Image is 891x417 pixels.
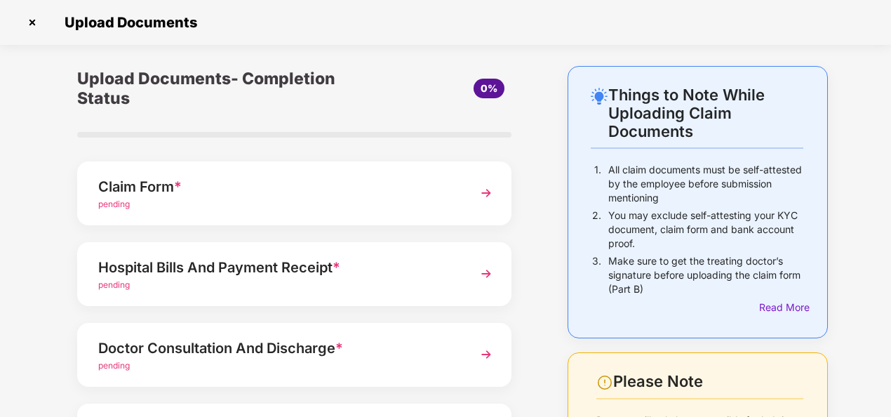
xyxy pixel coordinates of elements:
p: 2. [592,208,601,251]
p: You may exclude self-attesting your KYC document, claim form and bank account proof. [608,208,803,251]
div: Read More [759,300,803,315]
div: Doctor Consultation And Discharge [98,337,457,359]
img: svg+xml;base64,PHN2ZyBpZD0iV2FybmluZ18tXzI0eDI0IiBkYXRhLW5hbWU9Ildhcm5pbmcgLSAyNHgyNCIgeG1sbnM9Im... [596,374,613,391]
div: Things to Note While Uploading Claim Documents [608,86,803,140]
div: Claim Form [98,176,457,198]
div: Please Note [613,372,803,391]
div: Hospital Bills And Payment Receipt [98,256,457,279]
img: svg+xml;base64,PHN2ZyBpZD0iTmV4dCIgeG1sbnM9Imh0dHA6Ly93d3cudzMub3JnLzIwMDAvc3ZnIiB3aWR0aD0iMzYiIG... [474,342,499,367]
img: svg+xml;base64,PHN2ZyB4bWxucz0iaHR0cDovL3d3dy53My5vcmcvMjAwMC9zdmciIHdpZHRoPSIyNC4wOTMiIGhlaWdodD... [591,88,608,105]
div: Upload Documents- Completion Status [77,66,367,111]
span: Upload Documents [51,14,204,31]
img: svg+xml;base64,PHN2ZyBpZD0iTmV4dCIgeG1sbnM9Imh0dHA6Ly93d3cudzMub3JnLzIwMDAvc3ZnIiB3aWR0aD0iMzYiIG... [474,261,499,286]
p: 1. [594,163,601,205]
span: pending [98,279,130,290]
span: pending [98,199,130,209]
span: pending [98,360,130,371]
img: svg+xml;base64,PHN2ZyBpZD0iTmV4dCIgeG1sbnM9Imh0dHA6Ly93d3cudzMub3JnLzIwMDAvc3ZnIiB3aWR0aD0iMzYiIG... [474,180,499,206]
span: 0% [481,82,497,94]
p: 3. [592,254,601,296]
p: All claim documents must be self-attested by the employee before submission mentioning [608,163,803,205]
img: svg+xml;base64,PHN2ZyBpZD0iQ3Jvc3MtMzJ4MzIiIHhtbG5zPSJodHRwOi8vd3d3LnczLm9yZy8yMDAwL3N2ZyIgd2lkdG... [21,11,43,34]
p: Make sure to get the treating doctor’s signature before uploading the claim form (Part B) [608,254,803,296]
